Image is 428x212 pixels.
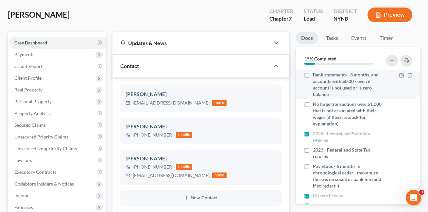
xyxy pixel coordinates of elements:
div: Chapter [269,8,293,15]
button: Preview [368,8,412,22]
span: 3 [419,190,424,195]
span: Codebtors Insiders & Notices [14,181,74,187]
div: [EMAIL_ADDRESS][DOMAIN_NAME] [133,172,210,179]
a: Case Dashboard [9,37,106,49]
span: [PERSON_NAME] [8,10,70,19]
a: Events [346,32,372,44]
a: Lawsuits [9,155,106,166]
div: [EMAIL_ADDRESS][DOMAIN_NAME] [133,100,210,106]
div: Lead [304,15,323,23]
span: Executory Contracts [14,169,56,175]
span: Personal Property [14,99,52,104]
a: Unsecured Nonpriority Claims [9,143,106,155]
span: Credit Report [14,63,43,69]
a: Timer [374,32,398,44]
a: Secured Claims [9,119,106,131]
div: Status [304,8,323,15]
div: [PHONE_NUMBER] [133,132,173,138]
span: Unsecured Priority Claims [14,134,68,139]
a: Tasks [321,32,343,44]
span: 2023 - Federal and State Tax returns [313,147,384,160]
div: [PERSON_NAME] [126,90,276,98]
a: Credit Report [9,60,106,72]
span: Unsecured Nonpriority Claims [14,146,77,151]
a: Docs [296,32,318,44]
div: [PERSON_NAME] [126,155,276,163]
span: Drivers license [313,192,343,199]
div: NYNB [334,15,357,23]
div: [PHONE_NUMBER] [133,164,173,170]
span: Case Dashboard [14,40,47,45]
span: No large transactions over $1,000 that is not associated with their wages (if there are, ask for ... [313,101,384,127]
span: 2024 - Federal and State Tax returns [313,130,384,143]
span: Property Analysis [14,110,51,116]
span: Lawsuits [14,157,32,163]
button: New Contact [126,195,276,201]
a: Property Analysis [9,107,106,119]
span: Expenses [14,204,33,210]
div: Chapter [269,15,293,23]
span: Payments [14,52,34,57]
span: Contact [120,63,139,69]
span: Social Security Card [313,202,354,209]
span: 7 [289,15,292,22]
div: mobile [176,164,192,170]
a: Executory Contracts [9,166,106,178]
iframe: Intercom live chat [406,190,421,205]
span: Pay Stubs - 6 months in chronological order - make sure there is no social or bank info and if so... [313,163,384,189]
div: [PERSON_NAME] [126,123,276,131]
span: Income [14,193,29,198]
div: mobile [176,132,192,138]
div: District [334,8,357,15]
span: Secured Claims [14,122,46,128]
div: home [212,172,227,178]
strong: 15% Completed [304,56,336,61]
span: Real Property [14,87,43,92]
span: Client Profile [14,75,42,81]
div: Updates & News [120,40,262,46]
a: Unsecured Priority Claims [9,131,106,143]
span: Bank statements - 3 months, and accounts with $0.00 - even if account is not used or is zero balance [313,72,384,98]
div: home [212,100,227,106]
